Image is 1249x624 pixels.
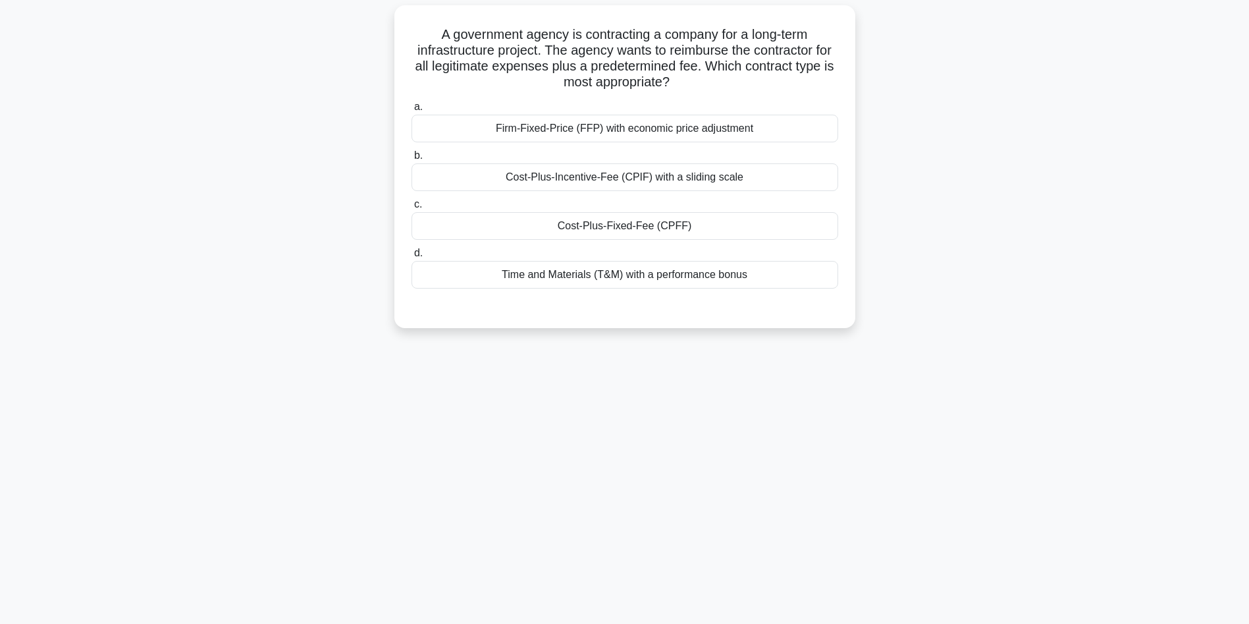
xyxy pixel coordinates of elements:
[412,115,838,142] div: Firm-Fixed-Price (FFP) with economic price adjustment
[410,26,839,91] h5: A government agency is contracting a company for a long-term infrastructure project. The agency w...
[412,261,838,289] div: Time and Materials (T&M) with a performance bonus
[414,247,423,258] span: d.
[412,212,838,240] div: Cost-Plus-Fixed-Fee (CPFF)
[414,150,423,161] span: b.
[414,198,422,210] span: c.
[414,101,423,112] span: a.
[412,163,838,191] div: Cost-Plus-Incentive-Fee (CPIF) with a sliding scale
